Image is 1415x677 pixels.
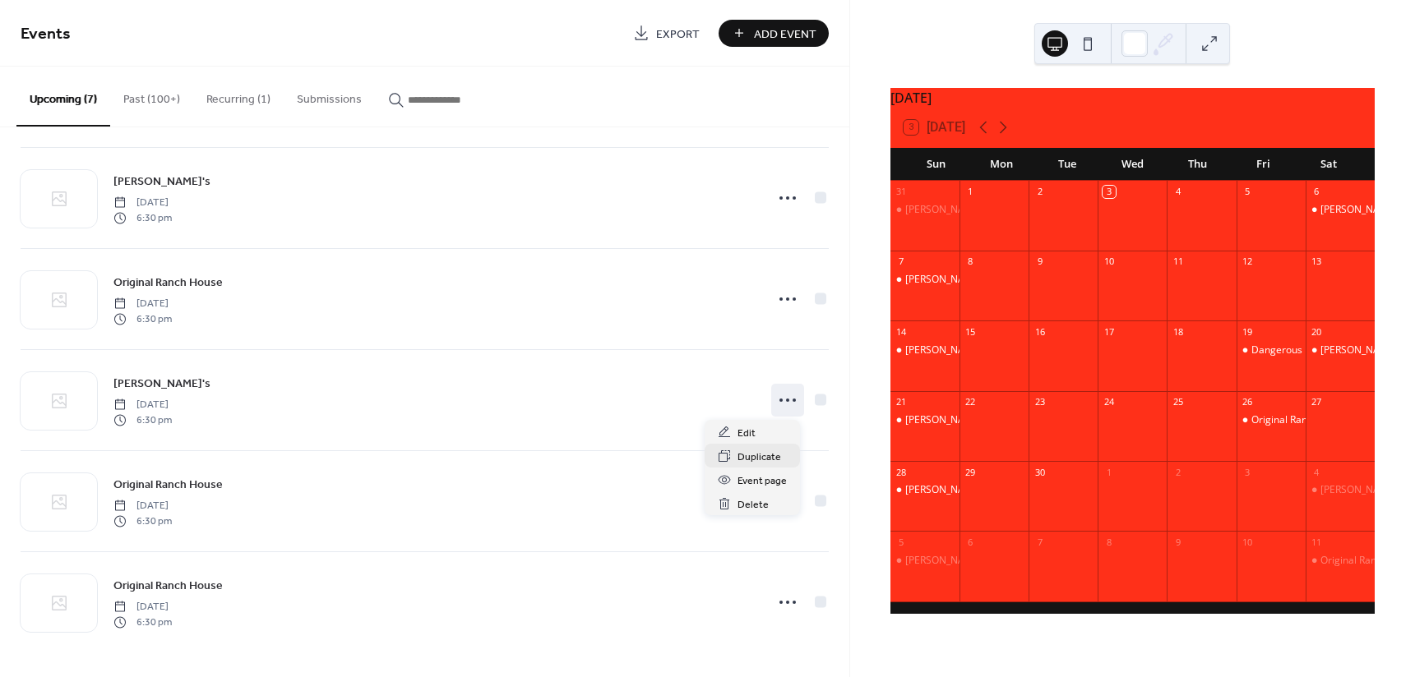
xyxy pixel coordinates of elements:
[113,412,172,427] span: 6:30 pm
[895,256,908,268] div: 7
[895,466,908,478] div: 28
[1172,256,1184,268] div: 11
[1306,343,1375,357] div: Anne Marie's
[1311,466,1323,478] div: 4
[113,374,210,393] a: [PERSON_NAME]'s
[754,25,816,43] span: Add Event
[890,483,960,497] div: Tommy Bahama Marlin Bar
[1172,325,1184,338] div: 18
[964,536,977,548] div: 6
[1034,256,1046,268] div: 9
[656,25,700,43] span: Export
[1165,148,1231,181] div: Thu
[113,173,210,191] span: [PERSON_NAME]'s
[1320,483,1405,497] div: [PERSON_NAME]'s
[738,496,769,514] span: Delete
[905,203,1081,217] div: [PERSON_NAME] [PERSON_NAME] Bar
[110,67,193,125] button: Past (100+)
[1311,325,1323,338] div: 20
[1237,343,1306,357] div: Dangerous Minds Brewing Co.
[1242,396,1254,408] div: 26
[1242,325,1254,338] div: 19
[905,483,1081,497] div: [PERSON_NAME] [PERSON_NAME] Bar
[890,203,960,217] div: Tommy Bahama Marlin Bar
[113,297,172,311] span: [DATE]
[1311,536,1323,548] div: 11
[1320,343,1405,357] div: [PERSON_NAME]'s
[1251,343,1390,357] div: Dangerous Minds Brewing Co.
[21,18,71,50] span: Events
[621,20,712,47] a: Export
[1103,536,1115,548] div: 8
[904,148,969,181] div: Sun
[964,325,977,338] div: 15
[113,514,172,528] span: 6:30 pm
[895,396,908,408] div: 21
[113,576,223,595] a: Original Ranch House
[1242,256,1254,268] div: 12
[1231,148,1297,181] div: Fri
[1034,325,1046,338] div: 16
[1242,186,1254,198] div: 5
[1103,256,1115,268] div: 10
[1311,186,1323,198] div: 6
[1034,148,1100,181] div: Tue
[113,196,172,210] span: [DATE]
[1237,413,1306,427] div: Original Ranch House
[738,449,781,466] span: Duplicate
[113,615,172,629] span: 6:30 pm
[1034,466,1046,478] div: 30
[890,343,960,357] div: Tommy Bahama Marlin Bar
[964,186,977,198] div: 1
[1172,396,1184,408] div: 25
[895,325,908,338] div: 14
[113,274,223,292] span: Original Ranch House
[738,472,787,490] span: Event page
[890,88,1375,108] div: [DATE]
[964,256,977,268] div: 8
[1034,396,1046,408] div: 23
[964,396,977,408] div: 22
[895,536,908,548] div: 5
[113,600,172,615] span: [DATE]
[890,413,960,427] div: Tommy Bahama Marlin Bar
[969,148,1034,181] div: Mon
[113,210,172,225] span: 6:30 pm
[1251,413,1350,427] div: Original Ranch House
[1296,148,1362,181] div: Sat
[1172,466,1184,478] div: 2
[1103,466,1115,478] div: 1
[905,413,1081,427] div: [PERSON_NAME] [PERSON_NAME] Bar
[113,273,223,292] a: Original Ranch House
[895,186,908,198] div: 31
[113,477,223,494] span: Original Ranch House
[1103,186,1115,198] div: 3
[890,554,960,568] div: Tommy Bahama Marlin Bar
[905,273,1081,287] div: [PERSON_NAME] [PERSON_NAME] Bar
[284,67,375,125] button: Submissions
[1306,203,1375,217] div: Anne Marie's
[964,466,977,478] div: 29
[738,425,756,442] span: Edit
[1034,186,1046,198] div: 2
[113,172,210,191] a: [PERSON_NAME]'s
[113,311,172,326] span: 6:30 pm
[1242,466,1254,478] div: 3
[1103,396,1115,408] div: 24
[719,20,829,47] button: Add Event
[905,343,1081,357] div: [PERSON_NAME] [PERSON_NAME] Bar
[113,578,223,595] span: Original Ranch House
[1311,396,1323,408] div: 27
[1306,483,1375,497] div: Anne Marie's
[113,475,223,494] a: Original Ranch House
[1311,256,1323,268] div: 13
[1034,536,1046,548] div: 7
[1320,203,1405,217] div: [PERSON_NAME]'s
[905,554,1081,568] div: [PERSON_NAME] [PERSON_NAME] Bar
[113,499,172,514] span: [DATE]
[113,375,210,393] span: [PERSON_NAME]'s
[1172,536,1184,548] div: 9
[113,398,172,412] span: [DATE]
[1242,536,1254,548] div: 10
